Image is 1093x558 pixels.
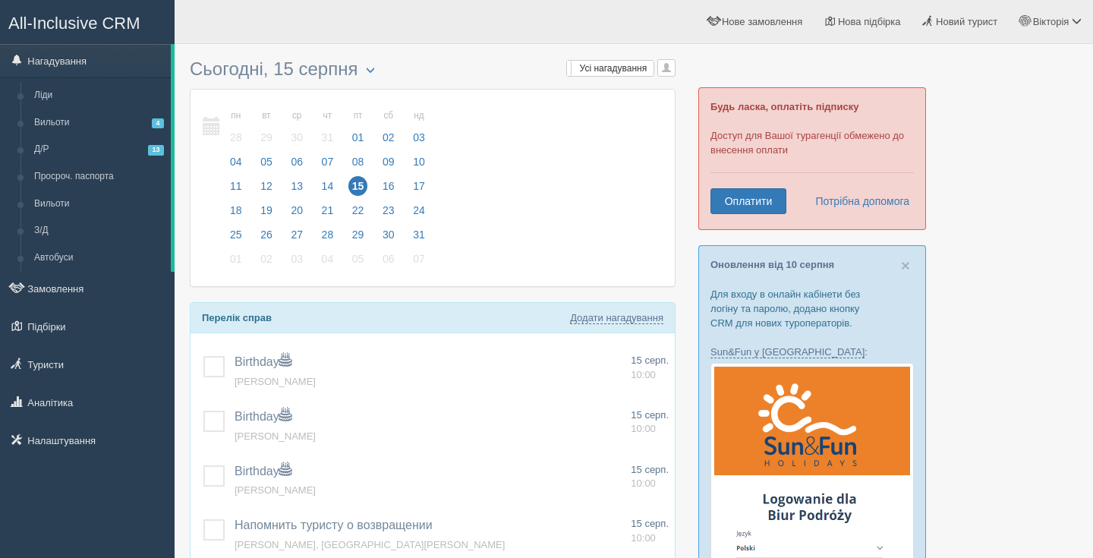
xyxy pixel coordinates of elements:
[344,101,373,153] a: пт 01
[252,101,281,153] a: вт 29
[405,251,430,275] a: 07
[318,109,338,122] small: чт
[318,225,338,244] span: 28
[252,202,281,226] a: 19
[27,244,171,272] a: Автобуси
[344,202,373,226] a: 22
[374,226,403,251] a: 30
[348,109,368,122] small: пт
[379,152,398,172] span: 09
[287,176,307,196] span: 13
[631,369,656,380] span: 10:00
[222,202,250,226] a: 18
[226,152,246,172] span: 04
[318,152,338,172] span: 07
[287,128,307,147] span: 30
[257,200,276,220] span: 19
[805,188,910,214] a: Потрібна допомога
[570,312,663,324] a: Додати нагадування
[282,202,311,226] a: 20
[710,101,858,112] b: Будь ласка, оплатіть підписку
[936,16,997,27] span: Новий турист
[710,287,914,330] p: Для входу в онлайн кабінети без логіну та паролю, додано кнопку CRM для нових туроператорів.
[226,249,246,269] span: 01
[631,478,656,489] span: 10:00
[409,176,429,196] span: 17
[348,128,368,147] span: 01
[344,226,373,251] a: 29
[235,430,316,442] a: [PERSON_NAME]
[252,153,281,178] a: 05
[348,249,368,269] span: 05
[226,176,246,196] span: 11
[344,251,373,275] a: 05
[235,376,316,387] a: [PERSON_NAME]
[1033,16,1069,27] span: Вікторія
[148,145,164,155] span: 13
[313,178,342,202] a: 14
[374,202,403,226] a: 23
[287,109,307,122] small: ср
[235,410,291,423] a: Birthday
[631,354,669,382] a: 15 серп. 10:00
[235,484,316,496] a: [PERSON_NAME]
[710,259,834,270] a: Оновлення від 10 серпня
[710,345,914,359] p: :
[313,153,342,178] a: 07
[313,226,342,251] a: 28
[374,153,403,178] a: 09
[257,152,276,172] span: 05
[27,109,171,137] a: Вильоти4
[152,118,164,128] span: 4
[405,178,430,202] a: 17
[318,200,338,220] span: 21
[27,163,171,191] a: Просроч. паспорта
[348,176,368,196] span: 15
[698,87,926,230] div: Доступ для Вашої турагенції обмежено до внесення оплати
[235,519,433,531] a: Напомнить туристу о возвращении
[838,16,901,27] span: Нова підбірка
[379,109,398,122] small: сб
[222,153,250,178] a: 04
[257,128,276,147] span: 29
[631,517,669,545] a: 15 серп. 10:00
[901,257,910,273] button: Close
[226,109,246,122] small: пн
[282,251,311,275] a: 03
[631,532,656,544] span: 10:00
[287,152,307,172] span: 06
[379,128,398,147] span: 02
[8,14,140,33] span: All-Inclusive CRM
[235,355,291,368] a: Birthday
[282,101,311,153] a: ср 30
[409,225,429,244] span: 31
[348,152,368,172] span: 08
[344,153,373,178] a: 08
[226,200,246,220] span: 18
[710,346,865,358] a: Sun&Fun у [GEOGRAPHIC_DATA]
[374,251,403,275] a: 06
[27,82,171,109] a: Ліди
[318,176,338,196] span: 14
[257,176,276,196] span: 12
[235,465,291,478] a: Birthday
[409,109,429,122] small: нд
[631,423,656,434] span: 10:00
[374,101,403,153] a: сб 02
[409,128,429,147] span: 03
[374,178,403,202] a: 16
[580,63,647,74] span: Усі нагадування
[202,312,272,323] b: Перелік справ
[710,188,786,214] a: Оплатити
[252,251,281,275] a: 02
[722,16,802,27] span: Нове замовлення
[257,109,276,122] small: вт
[318,128,338,147] span: 31
[631,464,669,475] span: 15 серп.
[252,226,281,251] a: 26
